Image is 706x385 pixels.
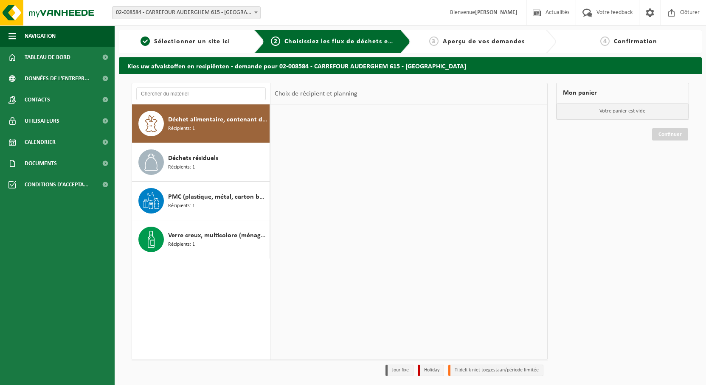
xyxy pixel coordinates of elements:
[25,47,70,68] span: Tableau de bord
[418,365,444,376] li: Holiday
[600,37,610,46] span: 4
[168,153,218,163] span: Déchets résiduels
[475,9,518,16] strong: [PERSON_NAME]
[168,230,267,241] span: Verre creux, multicolore (ménager)
[168,202,195,210] span: Récipients: 1
[168,115,267,125] span: Déchet alimentaire, contenant des produits d'origine animale, emballage mélangé (sans verre), cat 3
[168,241,195,249] span: Récipients: 1
[614,38,657,45] span: Confirmation
[25,68,90,89] span: Données de l'entrepr...
[132,220,270,259] button: Verre creux, multicolore (ménager) Récipients: 1
[556,83,689,103] div: Mon panier
[270,83,362,104] div: Choix de récipient et planning
[168,192,267,202] span: PMC (plastique, métal, carton boisson) (industriel)
[112,6,261,19] span: 02-008584 - CARREFOUR AUDERGHEM 615 - AUDERGHEM
[652,128,688,141] a: Continuer
[168,125,195,133] span: Récipients: 1
[123,37,248,47] a: 1Sélectionner un site ici
[154,38,230,45] span: Sélectionner un site ici
[271,37,280,46] span: 2
[132,143,270,182] button: Déchets résiduels Récipients: 1
[429,37,439,46] span: 3
[25,132,56,153] span: Calendrier
[141,37,150,46] span: 1
[136,87,266,100] input: Chercher du matériel
[443,38,525,45] span: Aperçu de vos demandes
[25,153,57,174] span: Documents
[132,182,270,220] button: PMC (plastique, métal, carton boisson) (industriel) Récipients: 1
[132,104,270,143] button: Déchet alimentaire, contenant des produits d'origine animale, emballage mélangé (sans verre), cat...
[119,57,702,74] h2: Kies uw afvalstoffen en recipiënten - demande pour 02-008584 - CARREFOUR AUDERGHEM 615 - [GEOGRAP...
[168,163,195,171] span: Récipients: 1
[557,103,689,119] p: Votre panier est vide
[25,110,59,132] span: Utilisateurs
[25,25,56,47] span: Navigation
[448,365,543,376] li: Tijdelijk niet toegestaan/période limitée
[284,38,426,45] span: Choisissiez les flux de déchets et récipients
[113,7,260,19] span: 02-008584 - CARREFOUR AUDERGHEM 615 - AUDERGHEM
[385,365,413,376] li: Jour fixe
[25,174,89,195] span: Conditions d'accepta...
[25,89,50,110] span: Contacts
